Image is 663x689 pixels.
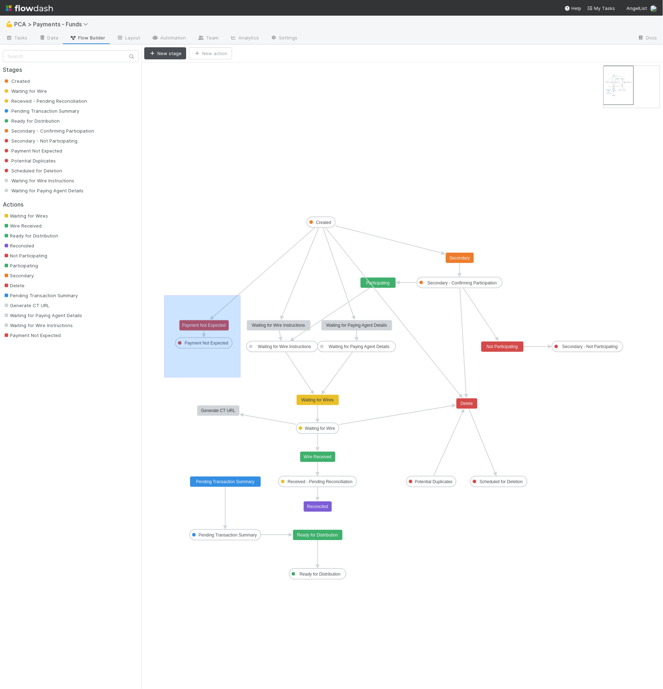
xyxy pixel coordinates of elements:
[307,504,328,509] text: Reconciled
[199,533,257,538] text: Pending Transaction Summary
[650,5,657,12] img: avatar_8e0a024e-b700-4f9f-aecf-6f1e79dccd3c.png
[258,344,311,349] text: Waiting for Wire Instructions
[305,426,335,431] text: Waiting for Wire
[3,50,139,62] input: Search
[64,33,111,44] a: Flow Builder
[587,5,615,11] span: My Tasks
[3,188,83,193] span: Waiting for Paying Agent Details
[480,480,523,485] text: Scheduled for Deletion
[562,344,618,349] text: Secondary - Not Participating
[33,33,64,44] a: Data
[3,66,139,73] h2: Stages
[415,480,453,485] text: Potential Duplicates
[297,533,338,538] text: Ready for Distribution
[366,281,390,285] text: Participating
[3,213,48,219] span: Waiting for Wires
[224,33,265,44] a: Analytics
[329,344,390,349] text: Waiting for Paying Agent Details
[3,322,73,328] span: Waiting for Wire Instructions
[327,323,387,328] text: Waiting for Paying Agent Details
[3,263,38,268] span: Participating
[565,5,582,12] div: Help
[3,223,42,229] span: Wire Received
[6,2,53,14] img: logo-inverted-e16ddd16eac7371096b0.svg
[288,480,353,485] text: Received - Pending Reconciliation
[144,47,186,59] button: New stage
[3,293,78,298] span: Pending Transaction Summary
[3,283,25,288] span: Delete
[300,572,340,577] text: Ready for Distribution
[304,455,331,460] text: Wire Received
[3,233,58,239] span: Ready for Distribution
[3,138,77,144] span: Secondary - Not Participating
[3,148,62,154] span: Payment Not Expected
[3,201,139,208] h2: Actions
[461,401,473,406] text: Delete
[302,398,334,403] text: Waiting for Wires
[6,21,13,27] span: 💪
[449,256,470,261] text: Secondary
[316,220,331,225] text: Created
[196,480,254,485] text: Pending Transaction Summary
[146,33,192,44] a: Automation
[3,313,82,318] span: Waiting for Paying Agent Details
[192,33,224,44] a: Team
[14,21,92,28] span: PCA > Payments - Funds
[3,118,60,124] span: Ready for Distribution
[201,408,236,413] text: Generate CT URL
[189,47,232,59] button: New action
[111,33,146,44] a: Layout
[3,273,34,278] span: Secondary
[3,253,47,258] span: Not Participating
[3,243,34,249] span: Reconciled
[6,34,28,41] span: Tasks
[265,33,303,44] a: Settings
[627,5,647,11] span: AngelList
[3,168,62,173] span: Scheduled for Deletion
[3,158,56,164] span: Potential Duplicates
[3,178,74,183] span: Waiting for Wire Instructions
[70,34,105,41] span: Flow Builder
[587,5,615,12] a: My Tasks
[3,88,47,94] span: Waiting for Wire
[3,108,79,114] span: Pending Transaction Summary
[3,98,87,104] span: Received - Pending Reconciliation
[3,78,30,84] span: Created
[427,281,497,285] text: Secondary - Confirming Participation
[3,128,94,134] span: Secondary - Confirming Participation
[632,33,663,44] a: Docs
[252,323,305,328] text: Waiting for Wire Instructions
[3,303,49,308] span: Generate CT URL
[487,344,518,349] text: Not Participating
[3,332,61,338] span: Payment Not Expected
